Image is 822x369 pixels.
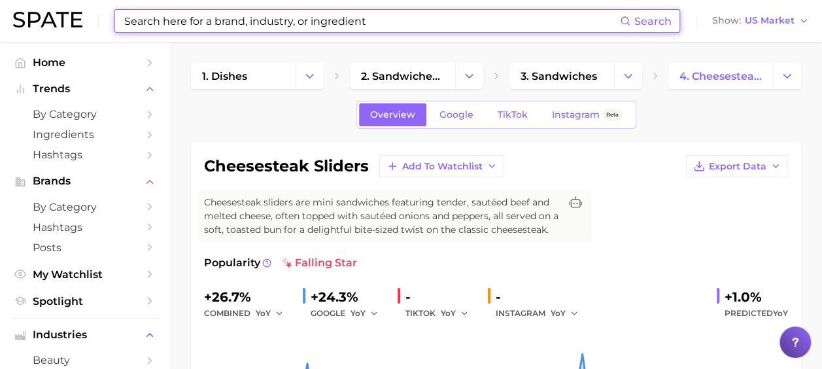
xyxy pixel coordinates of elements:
div: - [405,287,477,307]
img: SPATE [13,12,82,27]
span: TikTok [498,109,528,120]
div: - [496,287,587,307]
a: TikTok [487,103,539,126]
span: Popularity [204,255,260,271]
span: YoY [256,307,271,319]
span: Google [439,109,473,120]
span: Export Data [709,161,766,172]
button: Change Category [455,63,483,89]
a: Spotlight [10,291,160,311]
span: YoY [551,307,566,319]
div: +1.0% [725,287,788,307]
span: YoY [351,307,366,319]
button: Brands [10,171,160,191]
button: YoY [256,306,284,321]
span: 2. sandwiches, pizzas & tortilla dishes [361,70,443,82]
button: ShowUS Market [709,12,812,29]
div: +26.7% [204,287,292,307]
span: YoY [441,307,456,319]
span: Brands [33,175,137,187]
span: My Watchlist [33,268,137,281]
span: US Market [745,17,795,24]
a: by Category [10,104,160,124]
span: 4. cheesesteak sliders [679,70,762,82]
a: Home [10,52,160,73]
a: Overview [359,103,426,126]
a: Hashtags [10,217,160,237]
a: by Category [10,197,160,217]
a: 2. sandwiches, pizzas & tortilla dishes [350,63,454,89]
a: 3. sandwiches [509,63,614,89]
div: combined [204,306,292,321]
img: falling star [282,258,292,268]
span: YoY [773,308,788,318]
span: Instagram [552,109,600,120]
span: Beta [606,109,619,120]
a: 4. cheesesteak sliders [668,63,773,89]
span: Predicted [725,306,788,321]
span: Hashtags [33,221,137,234]
span: Cheesesteak sliders are mini sandwiches featuring tender, sautéed beef and melted cheese, often t... [204,196,560,237]
button: Change Category [614,63,642,89]
span: Search [634,15,672,27]
button: Change Category [296,63,324,89]
span: Overview [370,109,415,120]
div: +24.3% [311,287,387,307]
a: Ingredients [10,124,160,145]
h1: cheesesteak sliders [204,158,369,174]
span: Hashtags [33,149,137,161]
a: My Watchlist [10,264,160,285]
span: Trends [33,83,137,95]
button: YoY [551,306,579,321]
a: InstagramBeta [541,103,634,126]
span: by Category [33,108,137,120]
a: Google [428,103,485,126]
input: Search here for a brand, industry, or ingredient [123,10,620,32]
button: YoY [351,306,379,321]
span: Ingredients [33,128,137,141]
span: Show [712,17,741,24]
button: Trends [10,79,160,99]
div: GOOGLE [311,306,387,321]
span: 3. sandwiches [521,70,597,82]
button: Industries [10,325,160,345]
button: YoY [441,306,469,321]
span: Industries [33,329,137,341]
button: Change Category [773,63,801,89]
a: Hashtags [10,145,160,165]
span: 1. dishes [202,70,247,82]
button: Export Data [686,155,788,177]
div: TIKTOK [405,306,477,321]
a: Posts [10,237,160,258]
button: Add to Watchlist [379,155,504,177]
span: by Category [33,201,137,213]
span: beauty [33,354,137,366]
span: Spotlight [33,295,137,307]
span: Add to Watchlist [402,161,483,172]
span: falling star [282,255,357,271]
span: Home [33,56,137,69]
a: 1. dishes [191,63,296,89]
div: INSTAGRAM [496,306,587,321]
span: Posts [33,241,137,254]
